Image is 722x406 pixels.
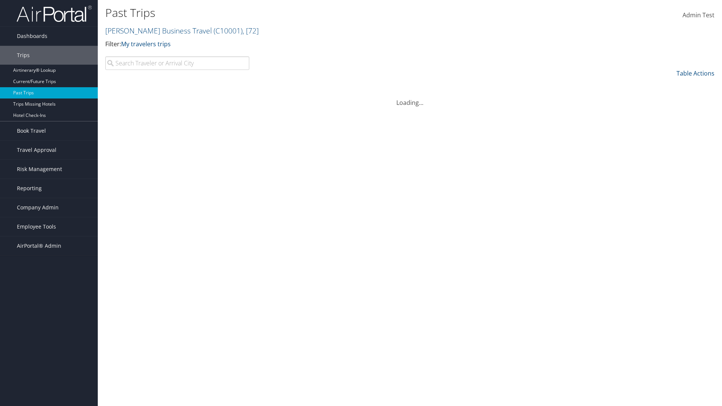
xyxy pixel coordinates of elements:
a: My travelers trips [121,40,171,48]
p: Filter: [105,39,511,49]
span: Admin Test [683,11,714,19]
span: Reporting [17,179,42,198]
img: airportal-logo.png [17,5,92,23]
span: Dashboards [17,27,47,45]
span: , [ 72 ] [243,26,259,36]
span: ( C10001 ) [214,26,243,36]
h1: Past Trips [105,5,511,21]
span: Risk Management [17,160,62,179]
span: Travel Approval [17,141,56,159]
span: Trips [17,46,30,65]
span: AirPortal® Admin [17,236,61,255]
input: Search Traveler or Arrival City [105,56,249,70]
span: Company Admin [17,198,59,217]
span: Book Travel [17,121,46,140]
div: Loading... [105,89,714,107]
a: Admin Test [683,4,714,27]
a: Table Actions [676,69,714,77]
span: Employee Tools [17,217,56,236]
a: [PERSON_NAME] Business Travel [105,26,259,36]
